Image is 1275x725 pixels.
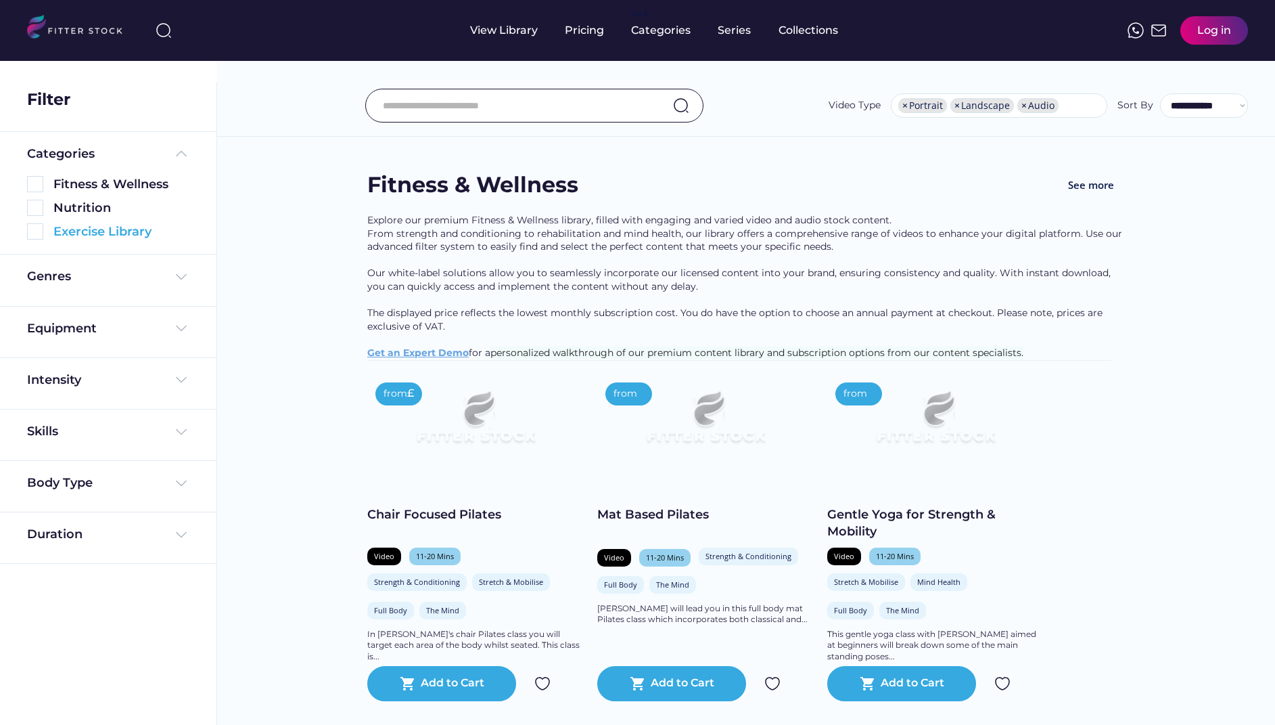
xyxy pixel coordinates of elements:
div: Intensity [27,372,81,389]
div: Full Body [834,605,867,615]
div: Categories [631,23,691,38]
div: Collections [779,23,838,38]
button: shopping_cart [630,676,646,692]
div: Body Type [27,475,93,491]
div: Equipment [27,320,97,337]
img: Group%201000002324.svg [994,676,1011,692]
div: 11-20 Mins [416,551,454,561]
div: Sort By [1117,99,1153,112]
span: × [1021,101,1027,110]
div: £ [407,386,414,401]
div: Skills [27,423,61,440]
img: Frame%20%284%29.svg [173,424,189,440]
div: Full Body [604,579,637,590]
div: Exercise Library [53,223,189,240]
div: [PERSON_NAME] will lead you in this full body mat Pilates class which incorporates both classical... [597,603,814,626]
div: The Mind [656,579,689,590]
div: Nutrition [53,200,189,217]
button: See more [1057,170,1125,200]
div: Add to Cart [881,676,944,692]
span: × [902,101,908,110]
img: Group%201000002324.svg [534,676,551,692]
div: Filter [27,88,70,111]
img: Frame%2079%20%281%29.svg [849,374,1022,472]
img: search-normal.svg [673,97,689,114]
img: Frame%2079%20%281%29.svg [619,374,792,472]
div: Fitness & Wellness [367,170,578,200]
img: Rectangle%205126.svg [27,176,43,192]
div: Stretch & Mobilise [834,577,898,587]
div: Video Type [829,99,881,112]
div: Video [604,552,624,563]
img: Rectangle%205126.svg [27,200,43,216]
img: Frame%20%284%29.svg [173,269,189,285]
div: Gentle Yoga for Strength & Mobility [827,506,1044,540]
div: Video [374,551,394,561]
button: shopping_cart [400,676,416,692]
div: Full Body [374,605,407,615]
div: Fitness & Wellness [53,176,189,193]
img: Frame%20%284%29.svg [173,372,189,388]
span: personalized walkthrough of our premium content library and subscription options from our content... [490,347,1023,359]
div: View Library [470,23,538,38]
li: Portrait [898,98,947,113]
div: Genres [27,268,71,285]
img: Frame%20%284%29.svg [173,527,189,543]
div: Log in [1197,23,1231,38]
li: Landscape [950,98,1014,113]
img: Group%201000002324.svg [764,676,781,692]
div: Pricing [565,23,604,38]
img: Frame%2051.svg [1151,22,1167,39]
div: from [843,387,867,401]
img: Frame%20%284%29.svg [173,475,189,491]
div: In [PERSON_NAME]'s chair Pilates class you will target each area of the body whilst seated. This ... [367,629,584,663]
img: LOGO.svg [27,15,134,43]
span: The displayed price reflects the lowest monthly subscription cost. You do have the option to choo... [367,307,1105,332]
div: This gentle yoga class with [PERSON_NAME] aimed at beginners will break down some of the main sta... [827,629,1044,663]
img: Frame%2079%20%281%29.svg [389,374,562,472]
div: Mat Based Pilates [597,506,814,523]
div: Mind Health [917,577,960,587]
div: The Mind [426,605,459,615]
img: meteor-icons_whatsapp%20%281%29.svg [1128,22,1144,39]
button: shopping_cart [860,676,876,692]
div: from [384,387,407,401]
a: Get an Expert Demo [367,347,469,359]
div: Categories [27,146,95,162]
div: Video [834,551,854,561]
div: Stretch & Mobilise [479,577,543,587]
span: × [954,101,960,110]
div: Add to Cart [421,676,484,692]
div: Series [718,23,751,38]
div: fvck [631,7,649,20]
img: Frame%20%285%29.svg [173,146,189,162]
div: Chair Focused Pilates [367,506,584,523]
img: Frame%20%284%29.svg [173,320,189,336]
div: Strength & Conditioning [705,551,791,561]
div: The Mind [886,605,919,615]
div: from [613,387,637,401]
div: 11-20 Mins [876,551,914,561]
div: Add to Cart [651,676,714,692]
img: Rectangle%205126.svg [27,223,43,240]
img: search-normal%203.svg [156,22,172,39]
li: Audio [1017,98,1059,113]
div: Explore our premium Fitness & Wellness library, filled with engaging and varied video and audio s... [367,214,1125,360]
div: Strength & Conditioning [374,577,460,587]
div: 11-20 Mins [646,552,684,563]
div: Duration [27,526,83,543]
